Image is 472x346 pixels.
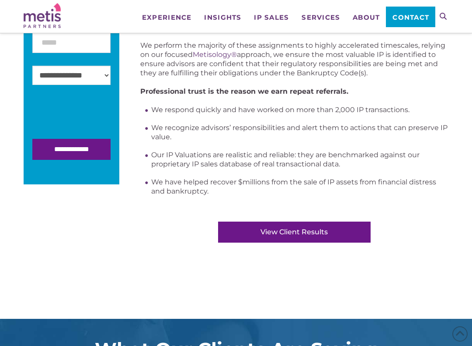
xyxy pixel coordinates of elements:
a: Contact [386,7,435,27]
li: We have helped recover $millions from the sale of IP assets from financial distress and bankruptcy. [151,177,448,196]
span: Back to Top [452,326,468,342]
span: Contact [392,14,429,21]
li: We recognize advisors’ responsibilities and alert them to actions that can preserve IP value. [151,123,448,141]
img: Metis Partners [24,3,61,28]
span: Services [302,14,340,21]
p: We perform the majority of these assignments to highly accelerated timescales, relying on our foc... [140,41,448,78]
a: Metisology® [193,50,237,59]
iframe: reCAPTCHA [32,98,165,132]
li: We respond quickly and have worked on more than 2,000 IP transactions. [151,105,448,114]
li: Our IP Valuations are realistic and reliable: they are benchmarked against our proprietary IP sal... [151,150,448,169]
strong: Professional trust is the reason we earn repeat referrals. [140,87,348,95]
span: Experience [142,14,192,21]
a: View Client Results [218,222,371,243]
span: Insights [204,14,241,21]
span: IP Sales [254,14,289,21]
span: About [353,14,380,21]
